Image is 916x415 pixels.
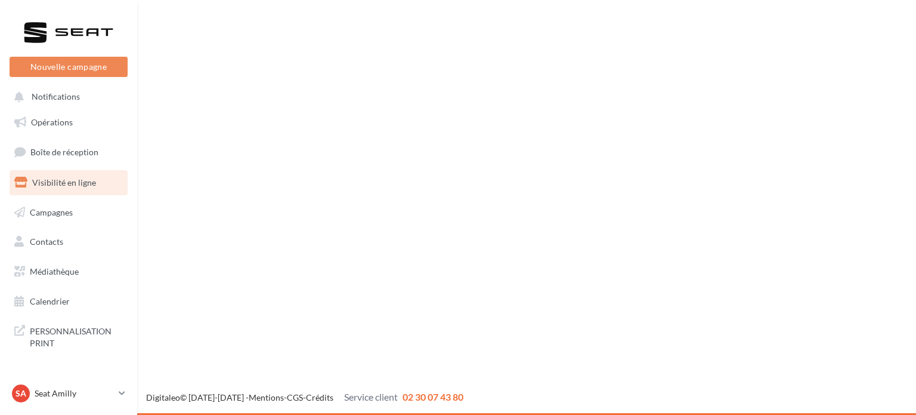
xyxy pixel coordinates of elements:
[403,391,463,402] span: 02 30 07 43 80
[249,392,284,402] a: Mentions
[16,388,26,399] span: SA
[30,323,123,349] span: PERSONNALISATION PRINT
[30,236,63,247] span: Contacts
[146,392,180,402] a: Digitaleo
[7,200,130,225] a: Campagnes
[7,229,130,254] a: Contacts
[306,392,333,402] a: Crédits
[30,266,79,276] span: Médiathèque
[7,289,130,314] a: Calendrier
[10,382,128,405] a: SA Seat Amilly
[7,318,130,353] a: PERSONNALISATION PRINT
[146,392,463,402] span: © [DATE]-[DATE] - - -
[35,388,114,399] p: Seat Amilly
[30,207,73,217] span: Campagnes
[7,259,130,284] a: Médiathèque
[287,392,303,402] a: CGS
[31,117,73,127] span: Opérations
[7,139,130,165] a: Boîte de réception
[10,57,128,77] button: Nouvelle campagne
[30,296,70,306] span: Calendrier
[344,391,398,402] span: Service client
[7,110,130,135] a: Opérations
[32,92,80,102] span: Notifications
[30,147,98,157] span: Boîte de réception
[32,177,96,187] span: Visibilité en ligne
[7,170,130,195] a: Visibilité en ligne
